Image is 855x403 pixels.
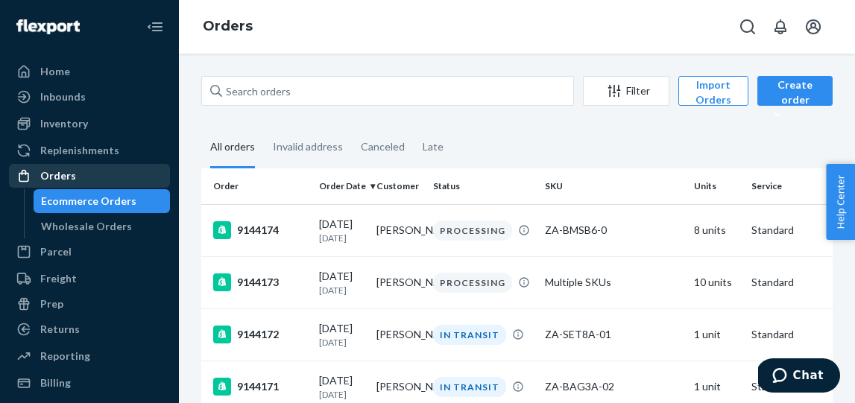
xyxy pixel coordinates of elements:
td: [PERSON_NAME] [370,308,428,361]
p: Standard [751,275,851,290]
p: Standard [751,327,851,342]
ol: breadcrumbs [191,5,265,48]
td: [PERSON_NAME] [370,256,428,308]
div: 9144171 [213,378,307,396]
a: Prep [9,292,170,316]
div: 9144174 [213,221,307,239]
div: Wholesale Orders [41,219,132,234]
a: Wholesale Orders [34,215,171,238]
div: Filter [584,83,669,98]
th: Order Date [313,168,370,204]
button: Import Orders [678,76,748,106]
div: PROCESSING [433,273,512,293]
td: 10 units [688,256,745,308]
button: Open Search Box [733,12,763,42]
button: Close Navigation [140,12,170,42]
div: ZA-BAG3A-02 [545,379,682,394]
a: Home [9,60,170,83]
div: 9144173 [213,273,307,291]
a: Inventory [9,112,170,136]
td: Multiple SKUs [539,256,688,308]
a: Reporting [9,344,170,368]
div: Reporting [40,349,90,364]
button: Filter [583,76,669,106]
div: Prep [40,296,63,311]
a: Inbounds [9,85,170,109]
div: Home [40,64,70,79]
button: Help Center [826,164,855,240]
a: Ecommerce Orders [34,189,171,213]
button: Open notifications [766,12,795,42]
div: 9144172 [213,326,307,343]
div: [DATE] [319,373,365,401]
div: Create order [769,77,821,122]
p: [DATE] [319,284,365,296]
button: Create order [757,76,833,106]
div: ZA-BMSB6-0 [545,223,682,238]
td: [PERSON_NAME] [370,204,428,256]
button: Open account menu [798,12,828,42]
div: PROCESSING [433,220,512,241]
p: Standard [751,223,851,238]
div: Freight [40,271,77,286]
div: Canceled [361,127,405,166]
div: [DATE] [319,269,365,296]
div: IN TRANSIT [433,325,506,345]
div: Parcel [40,244,72,259]
a: Returns [9,317,170,341]
a: Orders [203,18,253,34]
div: Returns [40,322,80,337]
p: [DATE] [319,388,365,401]
div: ZA-SET8A-01 [545,327,682,342]
th: Status [427,168,539,204]
a: Freight [9,267,170,291]
div: Inventory [40,116,88,131]
div: Inbounds [40,89,86,104]
div: Customer [376,180,422,192]
td: 1 unit [688,308,745,361]
input: Search orders [201,76,574,106]
div: [DATE] [319,217,365,244]
th: SKU [539,168,688,204]
a: Parcel [9,240,170,264]
div: Orders [40,168,76,183]
p: Standard [751,379,851,394]
img: Flexport logo [16,19,80,34]
p: [DATE] [319,232,365,244]
th: Order [201,168,313,204]
div: Ecommerce Orders [41,194,136,209]
div: [DATE] [319,321,365,349]
th: Units [688,168,745,204]
a: Replenishments [9,139,170,162]
div: Billing [40,375,71,390]
div: Late [423,127,444,166]
div: Invalid address [273,127,343,166]
div: All orders [210,127,255,168]
div: IN TRANSIT [433,377,506,397]
a: Orders [9,164,170,188]
div: Replenishments [40,143,119,158]
a: Billing [9,371,170,395]
p: [DATE] [319,336,365,349]
td: 8 units [688,204,745,256]
iframe: Opens a widget where you can chat to one of our agents [758,358,840,396]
